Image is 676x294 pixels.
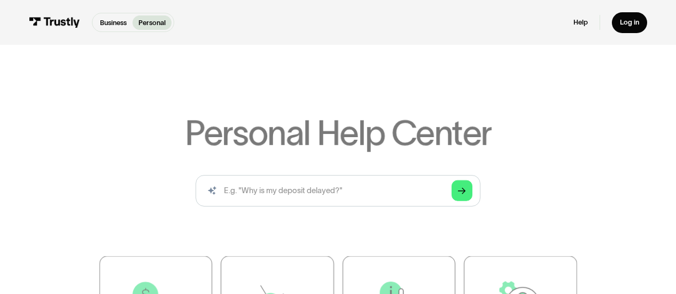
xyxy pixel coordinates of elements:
[196,175,480,206] input: search
[573,18,588,27] a: Help
[185,116,491,150] h1: Personal Help Center
[100,18,127,28] p: Business
[94,15,133,30] a: Business
[612,12,647,33] a: Log in
[138,18,166,28] p: Personal
[29,17,80,28] img: Trustly Logo
[620,18,639,27] div: Log in
[196,175,480,206] form: Search
[133,15,172,30] a: Personal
